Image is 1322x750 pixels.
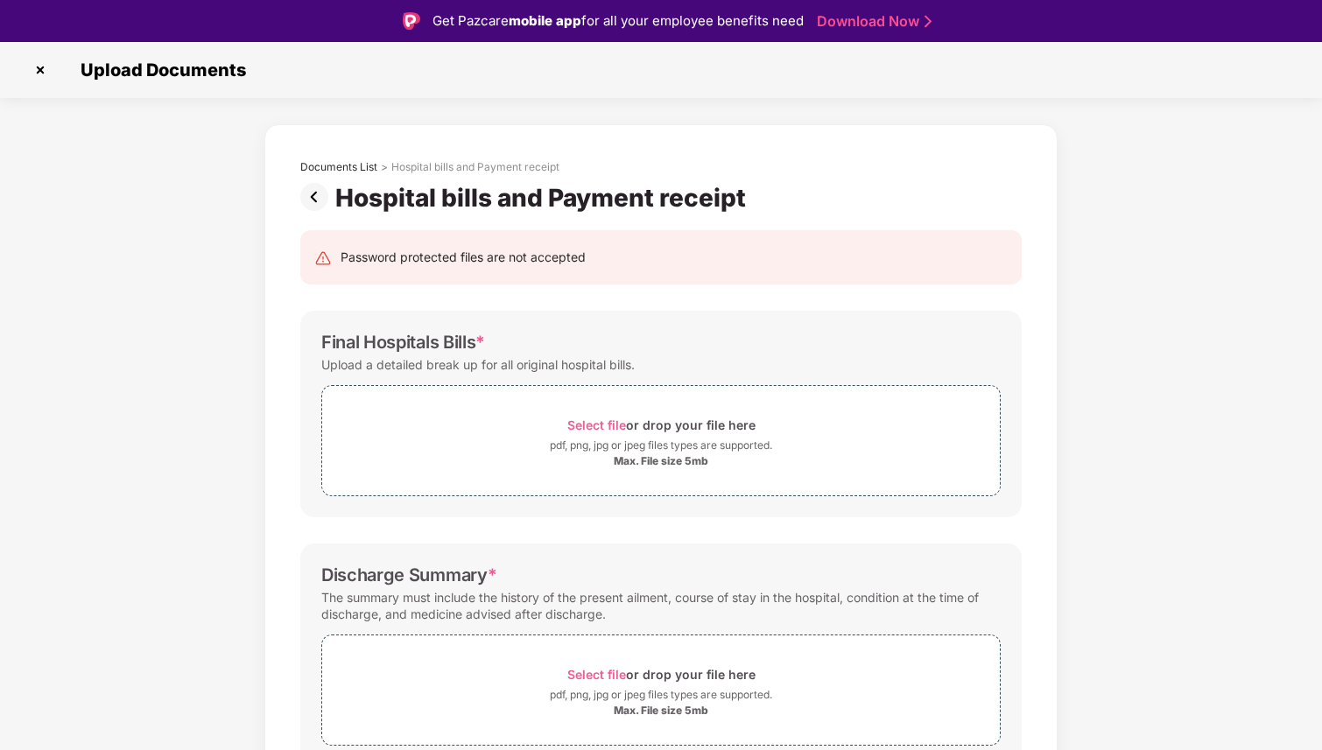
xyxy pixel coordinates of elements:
span: Upload Documents [63,60,255,81]
div: or drop your file here [567,413,756,437]
div: or drop your file here [567,662,756,686]
div: Documents List [300,160,377,174]
div: Password protected files are not accepted [341,248,586,267]
div: Hospital bills and Payment receipt [391,160,559,174]
span: Select fileor drop your file herepdf, png, jpg or jpeg files types are supported.Max. File size 5mb [322,399,1000,482]
span: Select fileor drop your file herepdf, png, jpg or jpeg files types are supported.Max. File size 5mb [322,648,1000,732]
div: pdf, png, jpg or jpeg files types are supported. [550,437,772,454]
img: svg+xml;base64,PHN2ZyB4bWxucz0iaHR0cDovL3d3dy53My5vcmcvMjAwMC9zdmciIHdpZHRoPSIyNCIgaGVpZ2h0PSIyNC... [314,249,332,267]
div: Max. File size 5mb [614,454,708,468]
img: Stroke [925,12,932,31]
span: Select file [567,417,626,432]
div: > [381,160,388,174]
span: Select file [567,667,626,682]
div: Discharge Summary [321,564,496,585]
img: svg+xml;base64,PHN2ZyBpZD0iUHJldi0zMngzMiIgeG1sbnM9Imh0dHA6Ly93d3cudzMub3JnLzIwMDAvc3ZnIiB3aWR0aD... [300,183,335,211]
a: Download Now [817,12,926,31]
div: Max. File size 5mb [614,704,708,718]
strong: mobile app [509,12,581,29]
img: svg+xml;base64,PHN2ZyBpZD0iQ3Jvc3MtMzJ4MzIiIHhtbG5zPSJodHRwOi8vd3d3LnczLm9yZy8yMDAwL3N2ZyIgd2lkdG... [26,56,54,84]
div: pdf, png, jpg or jpeg files types are supported. [550,686,772,704]
div: Hospital bills and Payment receipt [335,183,753,213]
div: Final Hospitals Bills [321,332,485,353]
div: Get Pazcare for all your employee benefits need [432,11,804,32]
div: The summary must include the history of the present ailment, course of stay in the hospital, cond... [321,585,1001,626]
div: Upload a detailed break up for all original hospital bills. [321,353,635,376]
img: Logo [403,12,420,30]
